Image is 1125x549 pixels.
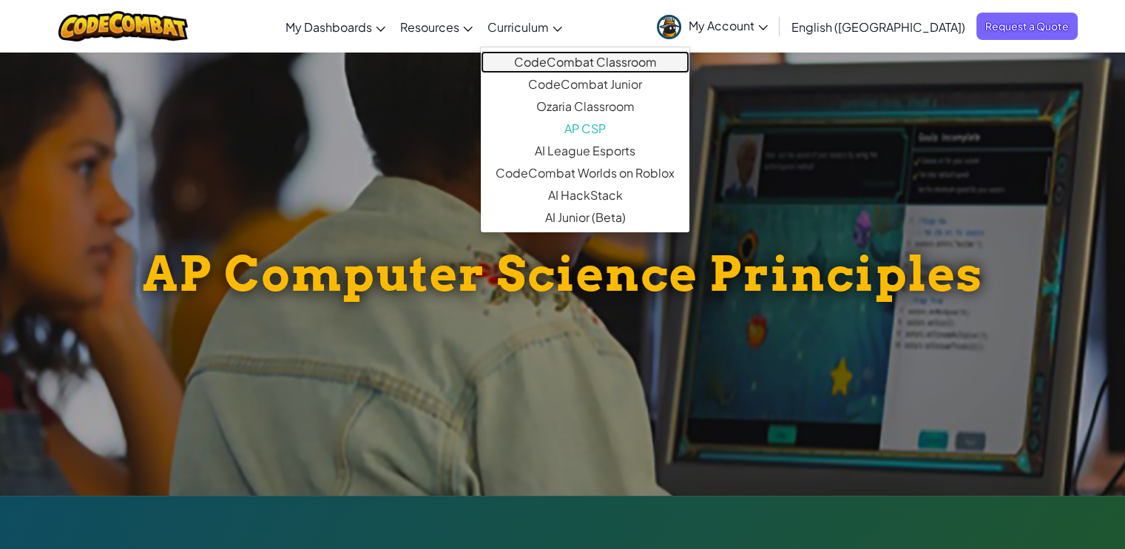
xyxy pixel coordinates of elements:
a: English ([GEOGRAPHIC_DATA]) [784,7,973,47]
img: avatar [657,15,681,39]
span: Resources [400,19,459,35]
a: AP CSP [481,118,689,140]
a: Request a Quote [976,13,1078,40]
a: AI HackStack [481,184,689,206]
a: Ozaria Classroom [481,95,689,118]
span: My Account [689,18,768,33]
img: CodeCombat logo [58,11,188,41]
a: AI Junior (Beta) [481,206,689,229]
a: CodeCombat Classroom [481,51,689,73]
span: Curriculum [487,19,549,35]
a: CodeCombat Junior [481,73,689,95]
a: Curriculum [480,7,570,47]
a: My Dashboards [278,7,393,47]
span: My Dashboards [286,19,372,35]
a: AI League Esports [481,140,689,162]
a: Resources [393,7,480,47]
a: CodeCombat Worlds on Roblox [481,162,689,184]
h1: AP Computer Science Principles [143,245,983,303]
a: My Account [649,3,775,50]
span: English ([GEOGRAPHIC_DATA]) [791,19,965,35]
